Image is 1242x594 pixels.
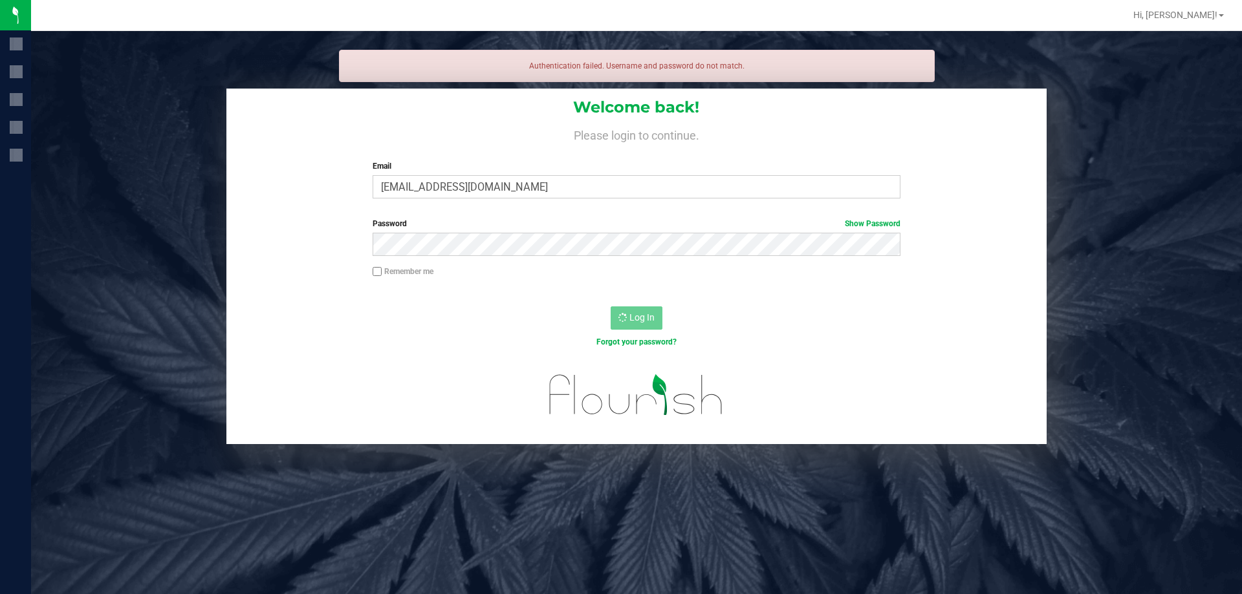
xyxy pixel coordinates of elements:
input: Remember me [373,267,382,276]
a: Show Password [845,219,900,228]
button: Log In [611,306,662,330]
h4: Please login to continue. [226,127,1047,142]
h1: Welcome back! [226,99,1047,116]
label: Email [373,160,900,172]
span: Hi, [PERSON_NAME]! [1133,10,1217,20]
span: Log In [629,312,655,323]
label: Remember me [373,266,433,277]
span: Password [373,219,407,228]
img: flourish_logo.svg [534,362,739,428]
div: Authentication failed. Username and password do not match. [339,50,935,82]
a: Forgot your password? [596,337,677,346]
